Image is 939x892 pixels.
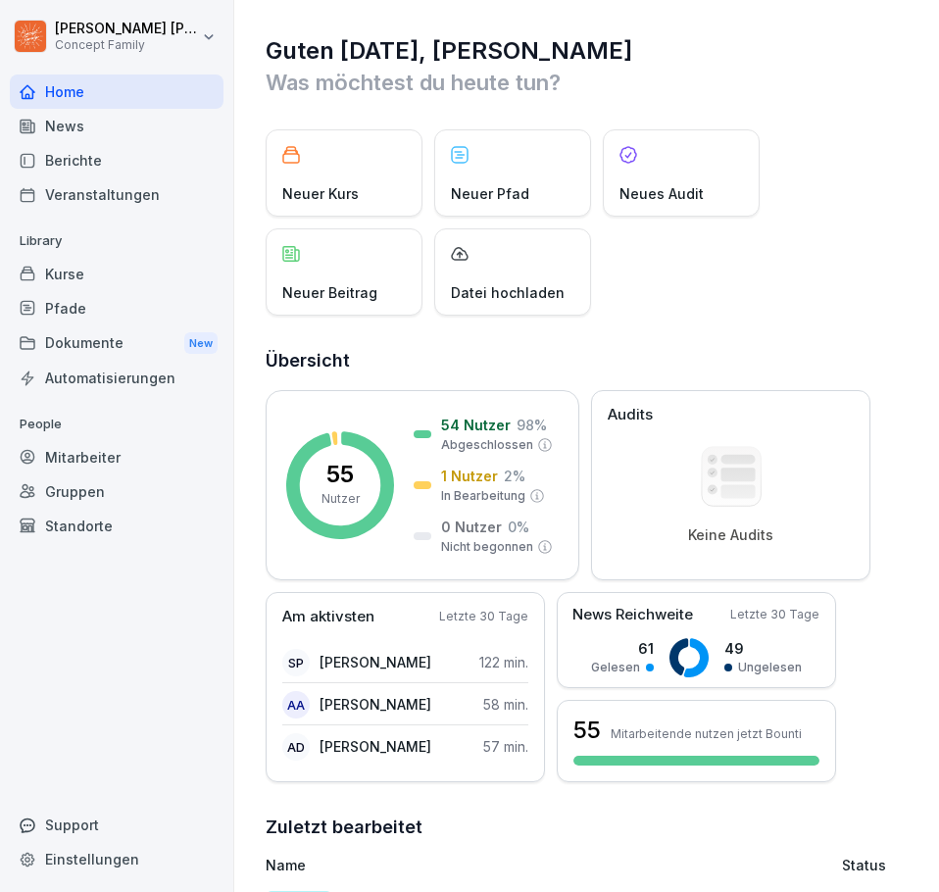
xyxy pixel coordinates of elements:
p: 54 Nutzer [441,415,511,435]
p: Datei hochladen [451,282,565,303]
p: 57 min. [483,736,528,757]
div: New [184,332,218,355]
a: Berichte [10,143,223,177]
div: AD [282,733,310,761]
p: [PERSON_NAME] [320,736,431,757]
div: SP [282,649,310,676]
p: [PERSON_NAME] [PERSON_NAME] [55,21,198,37]
p: [PERSON_NAME] [320,694,431,715]
p: 1 Nutzer [441,466,498,486]
h3: 55 [573,714,601,747]
a: Einstellungen [10,842,223,876]
a: Gruppen [10,474,223,509]
p: 98 % [517,415,547,435]
p: News Reichweite [572,604,693,626]
a: Mitarbeiter [10,440,223,474]
h1: Guten [DATE], [PERSON_NAME] [266,35,910,67]
p: Was möchtest du heute tun? [266,67,910,98]
p: Audits [608,404,653,426]
p: Am aktivsten [282,606,374,628]
p: People [10,409,223,440]
a: DokumenteNew [10,325,223,362]
p: Mitarbeitende nutzen jetzt Bounti [611,726,802,741]
p: 58 min. [483,694,528,715]
p: Letzte 30 Tage [730,606,819,623]
p: 55 [326,463,354,486]
a: Home [10,74,223,109]
p: Neues Audit [619,183,704,204]
p: Nutzer [321,490,360,508]
p: 61 [591,638,654,659]
a: Veranstaltungen [10,177,223,212]
p: [PERSON_NAME] [320,652,431,672]
p: 2 % [504,466,525,486]
p: Name [266,855,664,875]
div: Support [10,808,223,842]
p: 0 Nutzer [441,517,502,537]
a: Pfade [10,291,223,325]
p: Letzte 30 Tage [439,608,528,625]
a: Automatisierungen [10,361,223,395]
p: Ungelesen [738,659,802,676]
p: 122 min. [479,652,528,672]
h2: Zuletzt bearbeitet [266,814,910,841]
p: Neuer Beitrag [282,282,377,303]
p: 0 % [508,517,529,537]
p: Gelesen [591,659,640,676]
div: AA [282,691,310,719]
p: Neuer Kurs [282,183,359,204]
p: Keine Audits [688,526,773,544]
p: In Bearbeitung [441,487,525,505]
a: News [10,109,223,143]
p: Library [10,225,223,257]
a: Standorte [10,509,223,543]
p: Abgeschlossen [441,436,533,454]
p: Neuer Pfad [451,183,529,204]
p: Concept Family [55,38,198,52]
h2: Übersicht [266,347,910,374]
p: 49 [724,638,802,659]
p: Nicht begonnen [441,538,533,556]
p: Status [842,855,886,875]
div: Dokumente [10,325,223,362]
a: Kurse [10,257,223,291]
